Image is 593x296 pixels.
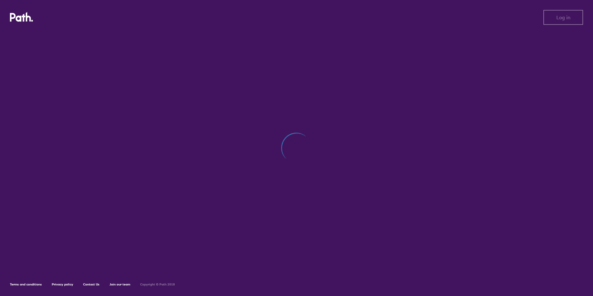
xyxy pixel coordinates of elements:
a: Privacy policy [52,282,73,286]
a: Contact Us [83,282,100,286]
h6: Copyright © Path 2018 [140,283,175,286]
a: Join our team [109,282,130,286]
button: Log in [543,10,583,25]
span: Log in [556,15,570,20]
a: Terms and conditions [10,282,42,286]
